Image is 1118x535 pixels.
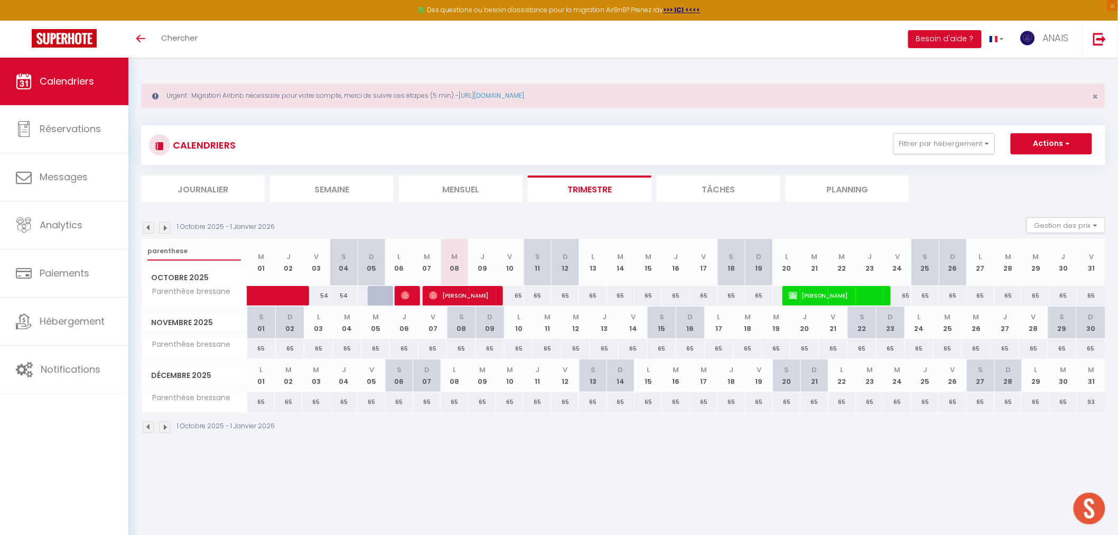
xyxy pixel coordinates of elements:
[1093,92,1098,102] button: Close
[1077,239,1105,286] th: 31
[333,307,361,339] th: 04
[358,392,385,412] div: 65
[762,339,790,358] div: 65
[733,307,762,339] th: 18
[1035,365,1038,375] abbr: L
[385,359,413,392] th: 06
[563,365,567,375] abbr: V
[994,239,1022,286] th: 28
[344,312,350,322] abbr: M
[431,312,435,322] abbr: V
[1060,365,1067,375] abbr: M
[413,239,441,286] th: 07
[1048,307,1076,339] th: 29
[402,312,406,322] abbr: J
[705,307,733,339] th: 17
[868,252,872,262] abbr: J
[1019,307,1048,339] th: 28
[674,252,678,262] abbr: J
[390,307,418,339] th: 06
[979,252,982,262] abbr: L
[856,392,883,412] div: 65
[918,312,921,322] abbr: L
[1077,307,1105,339] th: 30
[664,5,701,14] strong: >>> ICI <<<<
[991,339,1019,358] div: 65
[923,252,928,262] abbr: S
[905,307,934,339] th: 24
[856,359,883,392] th: 23
[459,312,464,322] abbr: S
[860,312,864,322] abbr: S
[399,176,523,201] li: Mensuel
[1005,252,1011,262] abbr: M
[746,286,773,306] div: 65
[662,239,690,286] th: 16
[701,365,707,375] abbr: M
[773,359,800,392] th: 20
[800,392,828,412] div: 65
[1022,239,1049,286] th: 29
[1022,286,1049,306] div: 65
[939,239,966,286] th: 26
[496,239,524,286] th: 10
[552,392,579,412] div: 65
[398,252,401,262] abbr: L
[247,239,275,286] th: 01
[441,392,468,412] div: 65
[877,339,905,358] div: 65
[812,252,818,262] abbr: M
[607,359,635,392] th: 14
[839,252,845,262] abbr: M
[729,252,734,262] abbr: S
[342,365,346,375] abbr: J
[1003,312,1007,322] abbr: J
[270,176,394,201] li: Semaine
[657,176,780,201] li: Tâches
[1074,493,1105,524] div: Ouvrir le chat
[496,392,524,412] div: 65
[718,359,745,392] th: 18
[562,339,590,358] div: 65
[635,286,662,306] div: 65
[505,339,533,358] div: 65
[645,252,651,262] abbr: M
[341,252,346,262] abbr: S
[361,339,390,358] div: 65
[828,239,856,286] th: 22
[1060,312,1065,322] abbr: S
[479,365,486,375] abbr: M
[819,307,847,339] th: 21
[662,286,690,306] div: 65
[746,239,773,286] th: 19
[285,365,292,375] abbr: M
[962,307,991,339] th: 26
[247,307,276,339] th: 01
[453,365,456,375] abbr: L
[302,239,330,286] th: 03
[828,392,856,412] div: 65
[994,359,1022,392] th: 28
[1088,312,1094,322] abbr: D
[1050,239,1077,286] th: 30
[424,365,430,375] abbr: D
[304,339,333,358] div: 65
[690,359,718,392] th: 17
[883,359,911,392] th: 24
[469,239,496,286] th: 09
[480,252,485,262] abbr: J
[923,365,927,375] abbr: J
[908,30,982,48] button: Besoin d'aide ?
[459,91,524,100] a: [URL][DOMAIN_NAME]
[911,286,939,306] div: 65
[562,307,590,339] th: 12
[333,339,361,358] div: 65
[690,286,718,306] div: 65
[800,239,828,286] th: 21
[785,252,788,262] abbr: L
[831,312,836,322] abbr: V
[967,359,994,392] th: 27
[618,252,624,262] abbr: M
[744,312,751,322] abbr: M
[1089,252,1094,262] abbr: V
